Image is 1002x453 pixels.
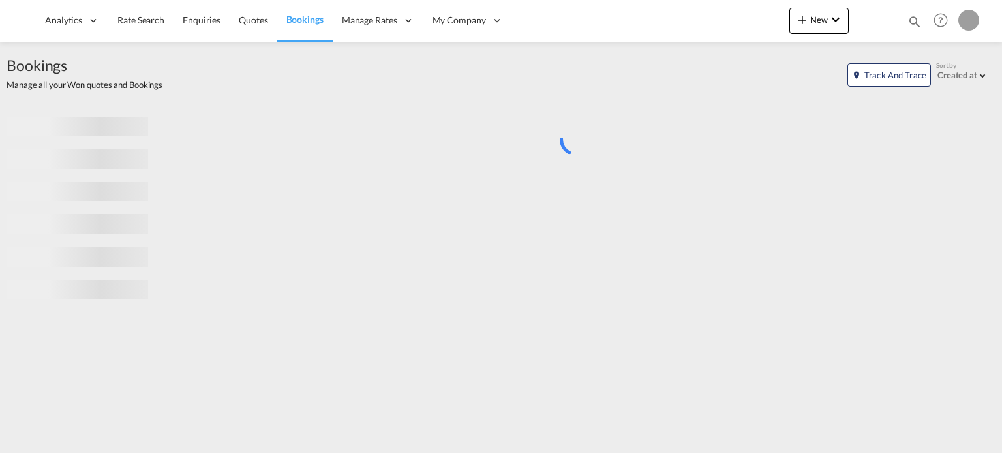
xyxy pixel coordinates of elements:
[795,12,810,27] md-icon: icon-plus 400-fg
[433,14,486,27] span: My Company
[45,14,82,27] span: Analytics
[937,70,977,80] div: Created at
[117,14,164,25] span: Rate Search
[847,63,931,87] button: icon-map-markerTrack and Trace
[795,14,843,25] span: New
[852,70,861,80] md-icon: icon-map-marker
[183,14,220,25] span: Enquiries
[789,8,849,34] button: icon-plus 400-fgNewicon-chevron-down
[828,12,843,27] md-icon: icon-chevron-down
[7,79,162,91] span: Manage all your Won quotes and Bookings
[930,9,958,33] div: Help
[7,55,162,76] span: Bookings
[907,14,922,34] div: icon-magnify
[936,61,956,70] span: Sort by
[342,14,397,27] span: Manage Rates
[286,14,324,25] span: Bookings
[930,9,952,31] span: Help
[907,14,922,29] md-icon: icon-magnify
[239,14,267,25] span: Quotes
